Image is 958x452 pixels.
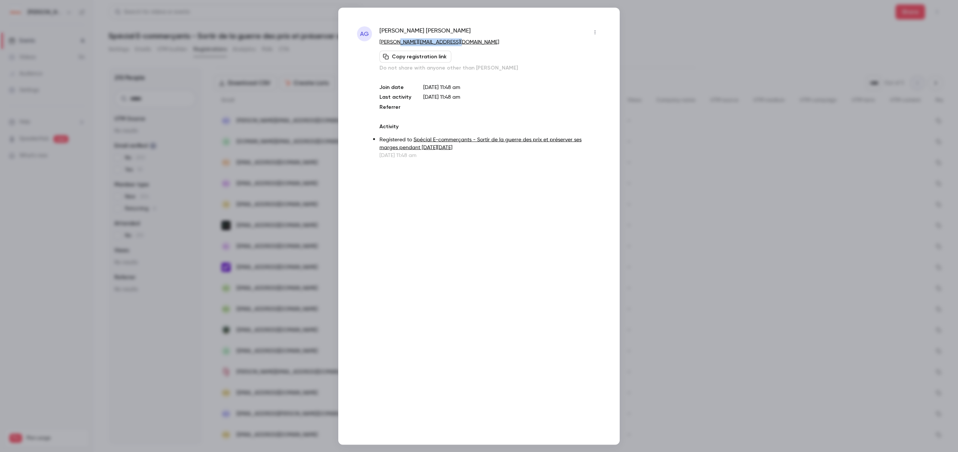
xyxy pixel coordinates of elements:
p: Last activity [379,93,411,101]
span: [DATE] 11:48 am [423,94,460,99]
a: [PERSON_NAME][EMAIL_ADDRESS][DOMAIN_NAME] [379,39,499,44]
a: Spécial E-commerçants - Sortir de la guerre des prix et préserver ses marges pendant [DATE][DATE] [379,137,582,150]
p: [DATE] 11:48 am [379,151,601,159]
p: Join date [379,83,411,91]
p: Activity [379,123,601,130]
p: Do not share with anyone other than [PERSON_NAME] [379,64,601,71]
p: [DATE] 11:48 am [423,83,601,91]
span: [PERSON_NAME] [PERSON_NAME] [379,26,471,38]
button: Copy registration link [379,50,451,62]
p: Referrer [379,103,411,111]
span: AG [360,29,369,38]
p: Registered to [379,136,601,151]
